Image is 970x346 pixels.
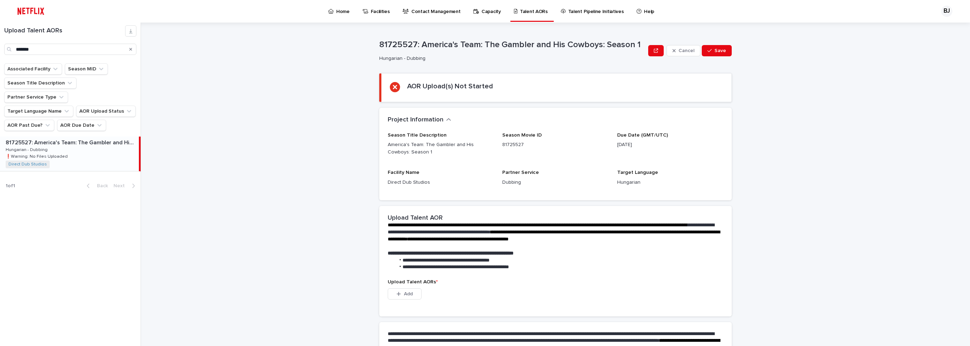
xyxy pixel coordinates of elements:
[76,106,136,117] button: AOR Upload Status
[617,133,668,138] span: Due Date (GMT/UTC)
[502,170,539,175] span: Partner Service
[6,146,49,152] p: Hungarian - Dubbing
[14,4,48,18] img: ifQbXi3ZQGMSEF7WDB7W
[388,116,451,124] button: Project Information
[65,63,108,75] button: Season MID
[113,183,129,188] span: Next
[4,27,125,35] h1: Upload Talent AORs
[404,291,413,296] span: Add
[388,288,422,300] button: Add
[388,133,447,138] span: Season Title Description
[4,92,68,103] button: Partner Service Type
[502,141,608,149] p: 81725527
[4,77,76,89] button: Season Title Description
[4,63,62,75] button: Associated Facility
[6,138,137,146] p: 81725527: America's Team: The Gambler and His Cowboys: Season 1
[111,183,141,189] button: Next
[388,170,419,175] span: Facility Name
[8,162,47,167] a: Direct Dub Studios
[941,6,952,17] div: BJ
[93,183,108,188] span: Back
[667,45,700,56] button: Cancel
[57,120,106,131] button: AOR Due Date
[388,179,494,186] p: Direct Dub Studios
[617,179,723,186] p: Hungarian
[81,183,111,189] button: Back
[702,45,732,56] button: Save
[679,48,694,53] span: Cancel
[4,120,54,131] button: AOR Past Due?
[4,106,73,117] button: Target Language Name
[388,279,438,284] span: Upload Talent AORs
[617,141,723,149] p: [DATE]
[502,179,608,186] p: Dubbing
[407,82,493,90] h2: AOR Upload(s) Not Started
[388,214,443,222] h2: Upload Talent AOR
[4,44,136,55] input: Search
[379,40,645,50] p: 81725527: America's Team: The Gambler and His Cowboys: Season 1
[388,116,443,124] h2: Project Information
[617,170,658,175] span: Target Language
[379,56,643,62] p: Hungarian - Dubbing
[714,48,726,53] span: Save
[502,133,542,138] span: Season Movie ID
[388,141,494,156] p: America's Team: The Gambler and His Cowboys: Season 1
[6,153,69,159] p: ❗️Warning: No Files Uploaded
